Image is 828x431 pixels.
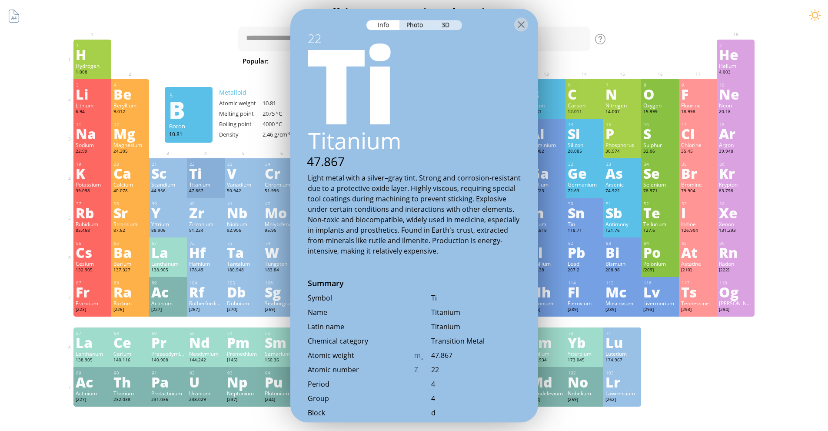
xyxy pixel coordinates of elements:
[265,227,298,234] div: 95.95
[227,166,260,180] div: V
[643,181,677,188] div: Selenium
[530,307,563,314] div: [286]
[644,122,677,127] div: 16
[76,166,109,180] div: K
[265,221,298,227] div: Molybdenum
[719,245,752,259] div: Rn
[265,188,298,195] div: 51.996
[681,141,715,148] div: Chlorine
[719,148,752,155] div: 39.948
[189,206,223,220] div: Zr
[399,20,431,30] div: Photo
[605,285,639,299] div: Mc
[644,82,677,88] div: 8
[605,267,639,274] div: 208.98
[568,201,601,207] div: 50
[605,245,639,259] div: Bi
[719,260,752,267] div: Radon
[152,201,185,207] div: 39
[605,166,639,180] div: As
[643,307,677,314] div: [293]
[151,188,185,195] div: 44.956
[76,69,109,76] div: 1.008
[113,300,147,307] div: Radium
[605,221,639,227] div: Antimony
[113,148,147,155] div: 24.305
[76,141,109,148] div: Sodium
[265,300,298,307] div: Seaborgium
[76,280,109,286] div: 87
[606,82,639,88] div: 7
[151,221,185,227] div: Yttrium
[76,260,109,267] div: Cesium
[76,307,109,314] div: [223]
[151,166,185,180] div: Sc
[265,285,298,299] div: Sg
[719,127,752,140] div: Ar
[76,102,109,109] div: Lithium
[189,188,223,195] div: 47.867
[605,227,639,234] div: 121.76
[530,280,563,286] div: 113
[719,43,752,48] div: 2
[227,285,260,299] div: Db
[227,241,260,246] div: 73
[152,161,185,167] div: 21
[568,87,601,101] div: C
[644,280,677,286] div: 116
[568,181,601,188] div: Germanium
[530,201,563,207] div: 49
[719,161,752,167] div: 36
[76,227,109,234] div: 85.468
[643,127,677,140] div: S
[719,300,752,307] div: [PERSON_NAME]
[568,307,601,314] div: [289]
[605,127,639,140] div: P
[113,260,147,267] div: Barium
[719,241,752,246] div: 86
[530,181,563,188] div: Gallium
[568,102,601,109] div: Carbon
[265,260,298,267] div: Tungsten
[606,201,639,207] div: 51
[227,267,260,274] div: 180.948
[719,181,752,188] div: Krypton
[227,307,260,314] div: [270]
[152,331,185,336] div: 59
[605,87,639,101] div: N
[265,267,298,274] div: 183.84
[530,166,563,180] div: Ga
[681,285,715,299] div: Ts
[227,227,260,234] div: 92.906
[530,267,563,274] div: 204.38
[76,300,109,307] div: Francium
[643,109,677,116] div: 15.999
[568,260,601,267] div: Lead
[263,110,306,117] div: 2075 °C
[643,166,677,180] div: Se
[719,285,752,299] div: Og
[681,188,715,195] div: 79.904
[243,56,275,67] div: Popular:
[568,109,601,116] div: 12.011
[189,227,223,234] div: 91.224
[643,87,677,101] div: O
[227,181,260,188] div: Vanadium
[227,245,260,259] div: Ta
[227,260,260,267] div: Tantalum
[681,267,715,274] div: [210]
[190,280,223,286] div: 104
[190,241,223,246] div: 72
[113,245,147,259] div: Ba
[76,221,109,227] div: Rubidium
[681,87,715,101] div: F
[308,293,414,303] div: Symbol
[568,241,601,246] div: 82
[431,293,521,303] div: Ti
[227,221,260,227] div: Niobium
[681,300,715,307] div: Tennessine
[605,307,639,314] div: [289]
[219,130,263,138] div: Density
[76,62,109,69] div: Hydrogen
[681,260,715,267] div: Astatine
